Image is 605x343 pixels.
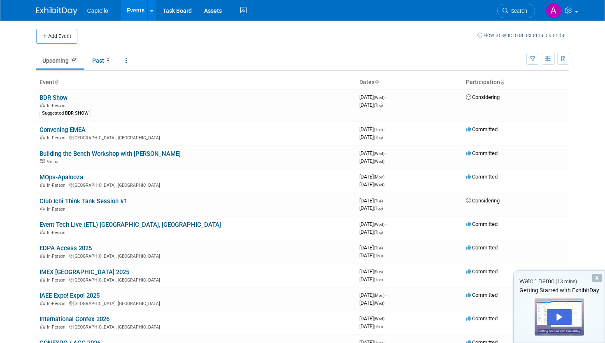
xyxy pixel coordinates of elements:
div: Play [547,309,572,325]
span: Committed [466,150,498,156]
div: [GEOGRAPHIC_DATA], [GEOGRAPHIC_DATA] [40,181,353,188]
span: Committed [466,221,498,227]
span: - [386,94,387,100]
span: [DATE] [359,244,385,251]
span: (Mon) [374,293,384,298]
span: [DATE] [359,197,385,204]
img: In-Person Event [40,254,45,258]
span: (Thu) [374,254,383,258]
a: Event Tech Live (ETL) [GEOGRAPHIC_DATA], [GEOGRAPHIC_DATA] [40,221,221,228]
img: In-Person Event [40,103,45,107]
span: (Wed) [374,151,384,156]
span: - [386,221,387,227]
span: In-Person [47,135,68,141]
th: Dates [356,75,463,89]
span: [DATE] [359,315,387,322]
span: [DATE] [359,126,385,132]
img: In-Person Event [40,277,45,282]
span: Committed [466,174,498,180]
a: Sort by Participation Type [500,79,504,85]
a: IMEX [GEOGRAPHIC_DATA] 2025 [40,268,129,276]
img: In-Person Event [40,135,45,139]
span: (Thu) [374,103,383,108]
span: (Tue) [374,246,383,250]
a: BDR Show [40,94,67,101]
span: Committed [466,315,498,322]
a: Convening EMEA [40,126,86,134]
span: [DATE] [359,150,387,156]
span: (Tue) [374,127,383,132]
div: Dismiss [592,274,602,282]
span: Considering [466,94,500,100]
span: Committed [466,268,498,275]
img: In-Person Event [40,207,45,211]
span: (Thu) [374,135,383,140]
span: In-Person [47,254,68,259]
span: Committed [466,292,498,298]
span: (Wed) [374,159,384,164]
span: (Sun) [374,270,383,274]
span: - [386,292,387,298]
a: How to sync to an external calendar... [477,32,569,38]
a: Search [497,4,535,18]
span: (13 mins) [556,279,577,284]
img: In-Person Event [40,324,45,329]
span: (Wed) [374,317,384,321]
span: [DATE] [359,292,387,298]
span: In-Person [47,103,68,108]
span: (Wed) [374,222,384,227]
a: International Confex 2026 [40,315,109,323]
span: 20 [69,56,78,63]
span: [DATE] [359,181,384,188]
span: (Thu) [374,230,383,235]
span: [DATE] [359,252,383,258]
span: [DATE] [359,268,385,275]
span: Considering [466,197,500,204]
span: Captello [87,7,108,14]
span: (Tue) [374,206,383,211]
span: (Wed) [374,301,384,305]
a: Club Ichi Think Tank Session #1 [40,197,127,205]
span: In-Person [47,277,68,283]
img: ExhibitDay [36,7,77,15]
span: [DATE] [359,102,383,108]
div: Watch Demo [514,277,605,286]
span: [DATE] [359,134,383,140]
span: 2 [105,56,112,63]
a: IAEE Expo! Expo! 2025 [40,292,100,299]
a: Upcoming20 [36,53,84,68]
img: Aurora Mangiacasale [546,3,561,19]
a: Sort by Event Name [54,79,58,85]
span: (Mon) [374,175,384,179]
span: Committed [466,126,498,132]
span: (Wed) [374,95,384,100]
span: - [384,268,385,275]
div: [GEOGRAPHIC_DATA], [GEOGRAPHIC_DATA] [40,252,353,259]
span: - [384,244,385,251]
div: [GEOGRAPHIC_DATA], [GEOGRAPHIC_DATA] [40,276,353,283]
a: Past2 [86,53,118,68]
span: (Tue) [374,199,383,203]
span: [DATE] [359,205,383,211]
span: Committed [466,244,498,251]
span: [DATE] [359,221,387,227]
th: Event [36,75,356,89]
span: Virtual [47,159,62,164]
span: (Tue) [374,277,383,282]
button: Add Event [36,29,77,44]
a: Sort by Start Date [375,79,379,85]
span: [DATE] [359,94,387,100]
span: In-Person [47,183,68,188]
span: [DATE] [359,300,384,306]
span: (Wed) [374,183,384,187]
img: Virtual Event [40,159,45,163]
span: - [386,174,387,180]
div: [GEOGRAPHIC_DATA], [GEOGRAPHIC_DATA] [40,323,353,330]
th: Participation [463,75,569,89]
span: In-Person [47,207,68,212]
span: (Thu) [374,324,383,329]
span: [DATE] [359,229,383,235]
span: - [386,150,387,156]
img: In-Person Event [40,230,45,234]
div: [GEOGRAPHIC_DATA], [GEOGRAPHIC_DATA] [40,300,353,306]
